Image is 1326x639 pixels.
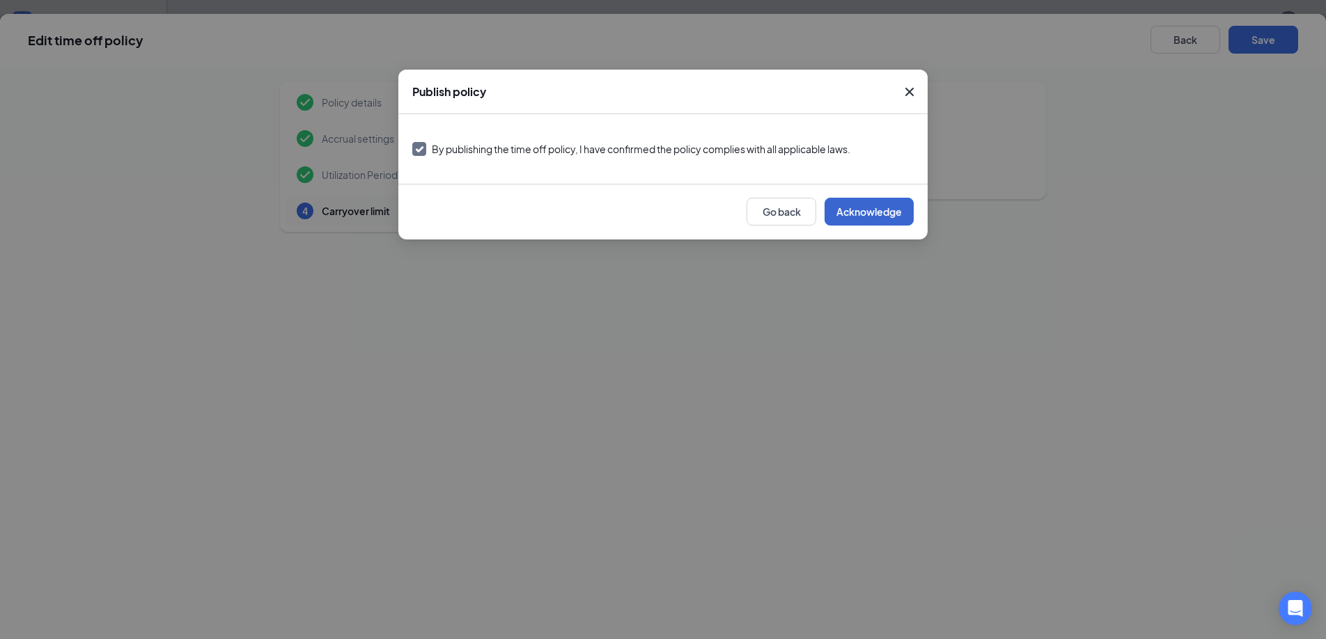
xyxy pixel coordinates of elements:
[825,198,914,226] button: Acknowledge
[901,84,918,100] button: Close
[412,84,486,100] span: Publish policy
[747,198,816,226] button: Go back
[1279,592,1312,625] div: Open Intercom Messenger
[901,84,918,100] svg: Cross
